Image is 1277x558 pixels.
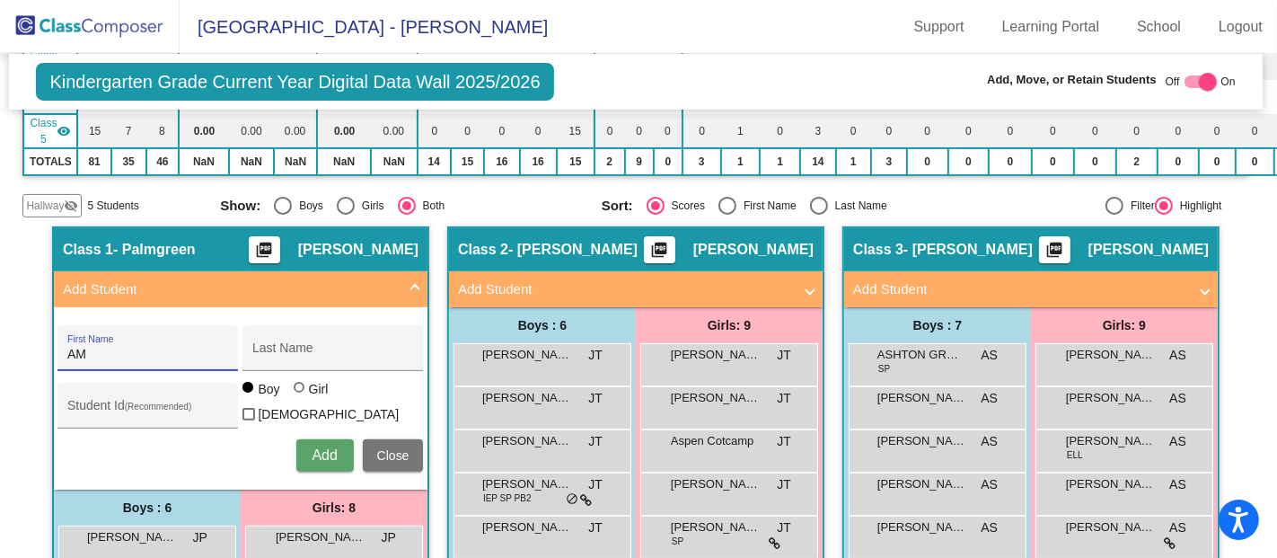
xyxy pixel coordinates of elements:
[193,528,207,547] span: JP
[484,114,520,148] td: 0
[1032,148,1075,175] td: 0
[836,114,871,148] td: 0
[1074,148,1115,175] td: 0
[877,389,967,407] span: [PERSON_NAME]
[777,475,791,494] span: JT
[844,271,1218,307] mat-expansion-panel-header: Add Student
[63,241,113,259] span: Class 1
[458,241,508,259] span: Class 2
[416,198,445,214] div: Both
[1066,475,1156,493] span: [PERSON_NAME]
[63,279,397,300] mat-panel-title: Add Student
[665,198,705,214] div: Scores
[520,114,557,148] td: 0
[23,114,77,148] td: Michaela Henderson - Henderson
[671,389,761,407] span: [PERSON_NAME]
[482,346,572,364] span: [PERSON_NAME]
[449,271,823,307] mat-expansion-panel-header: Add Student
[671,432,761,450] span: Aspen Cotcamp
[111,148,146,175] td: 35
[484,148,520,175] td: 16
[693,241,814,259] span: [PERSON_NAME]
[602,198,633,214] span: Sort:
[458,279,792,300] mat-panel-title: Add Student
[377,448,410,463] span: Close
[54,490,241,526] div: Boys : 6
[1199,114,1235,148] td: 0
[26,198,64,214] span: Hallway
[588,389,603,408] span: JT
[871,148,907,175] td: 3
[257,380,279,398] div: Boy
[249,236,280,263] button: Print Students Details
[557,114,594,148] td: 15
[566,492,578,507] span: do_not_disturb_alt
[736,198,797,214] div: First Name
[1158,114,1199,148] td: 0
[30,115,57,147] span: Class 5
[111,114,146,148] td: 7
[276,528,365,546] span: [PERSON_NAME]
[274,148,317,175] td: NaN
[1123,198,1155,214] div: Filter
[777,432,791,451] span: JT
[654,148,683,175] td: 0
[1074,114,1115,148] td: 0
[253,241,275,266] mat-icon: picture_as_pdf
[1067,448,1083,462] span: ELL
[146,114,180,148] td: 8
[252,348,414,362] input: Last Name
[241,490,427,526] div: Girls: 8
[179,114,229,148] td: 0.00
[483,492,532,505] span: IEP SP PB2
[777,389,791,408] span: JT
[179,148,229,175] td: NaN
[1032,114,1075,148] td: 0
[482,432,572,450] span: [PERSON_NAME]
[36,63,553,101] span: Kindergarten Grade Current Year Digital Data Wall 2025/2026
[363,439,424,472] button: Close
[1204,13,1277,41] a: Logout
[229,148,274,175] td: NaN
[981,518,998,537] span: AS
[54,307,427,490] div: Add Student
[588,518,603,537] span: JT
[672,535,683,548] span: SP
[903,241,1033,259] span: - [PERSON_NAME]
[877,432,967,450] span: [PERSON_NAME]
[648,241,670,266] mat-icon: picture_as_pdf
[644,236,675,263] button: Print Students Details
[520,148,557,175] td: 16
[1066,518,1156,536] span: [PERSON_NAME]
[87,528,177,546] span: [PERSON_NAME]
[296,439,354,472] button: Add
[671,518,761,536] span: [PERSON_NAME]
[382,528,396,547] span: JP
[989,114,1032,148] td: 0
[482,518,572,536] span: [PERSON_NAME]
[900,13,979,41] a: Support
[1044,241,1065,266] mat-icon: picture_as_pdf
[229,114,274,148] td: 0.00
[312,447,337,463] span: Add
[64,199,78,213] mat-icon: visibility_off
[602,197,970,215] mat-radio-group: Select an option
[1116,148,1158,175] td: 2
[828,198,887,214] div: Last Name
[418,148,452,175] td: 14
[594,148,625,175] td: 2
[1088,241,1209,259] span: [PERSON_NAME]
[1199,148,1235,175] td: 0
[683,148,721,175] td: 3
[418,114,452,148] td: 0
[355,198,384,214] div: Girls
[67,405,229,420] input: Student Id
[371,148,417,175] td: NaN
[671,475,761,493] span: [PERSON_NAME]
[1166,74,1180,90] span: Off
[220,197,588,215] mat-radio-group: Select an option
[449,307,636,343] div: Boys : 6
[113,241,196,259] span: - Palmgreen
[451,114,484,148] td: 0
[146,148,180,175] td: 46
